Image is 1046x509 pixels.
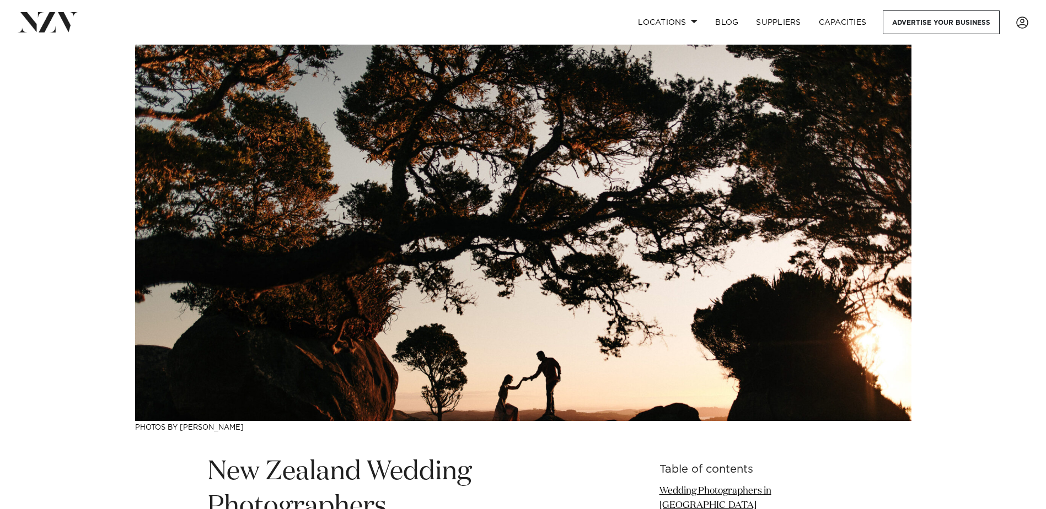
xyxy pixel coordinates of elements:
a: Locations [629,10,706,34]
img: New Zealand Wedding Photographers [135,45,911,421]
a: Advertise your business [883,10,1000,34]
h6: Table of contents [659,464,839,475]
a: SUPPLIERS [747,10,809,34]
img: nzv-logo.png [18,12,78,32]
a: Capacities [810,10,876,34]
a: Photos by [PERSON_NAME] [135,424,244,431]
a: BLOG [706,10,747,34]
